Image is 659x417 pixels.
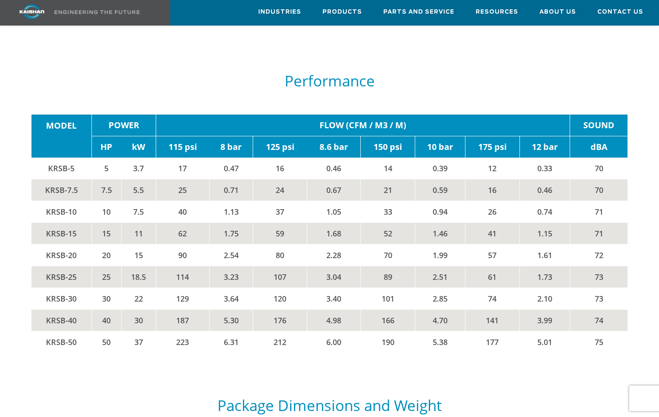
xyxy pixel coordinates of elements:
td: 37 [253,201,307,223]
td: 0.33 [519,158,570,179]
td: 71 [570,201,628,223]
td: 22 [121,288,156,310]
td: 1.68 [307,223,361,244]
td: 0.71 [210,179,253,201]
td: 2.28 [307,244,361,266]
td: 21 [361,179,415,201]
img: Engineering the future [54,10,140,14]
td: 107 [253,266,307,288]
td: 37 [121,331,156,353]
td: 176 [253,310,307,331]
td: 3.7 [121,158,156,179]
span: Parts and Service [383,7,454,17]
td: 4.98 [307,310,361,331]
td: HP [91,136,121,158]
td: KRSB-20 [31,244,91,266]
td: 15 [121,244,156,266]
td: 25 [156,179,210,201]
td: 1.15 [519,223,570,244]
td: 3.04 [307,266,361,288]
td: 59 [253,223,307,244]
td: 223 [156,331,210,353]
td: 1.73 [519,266,570,288]
td: 25 [91,266,121,288]
td: 2.51 [415,266,465,288]
td: 40 [156,201,210,223]
td: 30 [91,288,121,310]
td: 4.70 [415,310,465,331]
td: 114 [156,266,210,288]
td: 20 [91,244,121,266]
td: kW [121,136,156,158]
td: 3.40 [307,288,361,310]
td: 75 [570,331,628,353]
td: 6.00 [307,331,361,353]
td: 1.05 [307,201,361,223]
td: 129 [156,288,210,310]
td: 70 [361,244,415,266]
span: Resources [476,7,518,17]
td: 150 psi [361,136,415,158]
td: 5.5 [121,179,156,201]
td: 73 [570,288,628,310]
td: 90 [156,244,210,266]
td: 120 [253,288,307,310]
h5: Package Dimensions and Weight [31,397,628,414]
td: 101 [361,288,415,310]
td: 115 psi [156,136,210,158]
td: 17 [156,158,210,179]
td: 70 [570,179,628,201]
td: 24 [253,179,307,201]
td: 0.39 [415,158,465,179]
td: 1.99 [415,244,465,266]
span: Products [322,7,362,17]
td: 80 [253,244,307,266]
a: Resources [476,0,518,23]
td: 1.46 [415,223,465,244]
td: POWER [91,115,156,136]
td: 3.99 [519,310,570,331]
td: 0.59 [415,179,465,201]
td: 1.75 [210,223,253,244]
td: 5.01 [519,331,570,353]
td: FLOW (CFM / M3 / M) [156,115,570,136]
td: 0.74 [519,201,570,223]
td: 74 [570,310,628,331]
td: 125 psi [253,136,307,158]
td: 1.13 [210,201,253,223]
td: 166 [361,310,415,331]
td: 12 bar [519,136,570,158]
a: Products [322,0,362,23]
td: KRSB-7.5 [31,179,91,201]
td: 41 [465,223,519,244]
td: 2.10 [519,288,570,310]
td: 62 [156,223,210,244]
td: 212 [253,331,307,353]
td: 2.85 [415,288,465,310]
span: Industries [258,7,301,17]
td: 57 [465,244,519,266]
td: 61 [465,266,519,288]
td: 71 [570,223,628,244]
span: Contact Us [597,7,643,17]
td: 141 [465,310,519,331]
h5: Performance [31,73,628,89]
td: 175 psi [465,136,519,158]
td: 10 bar [415,136,465,158]
td: 3.64 [210,288,253,310]
td: 6.31 [210,331,253,353]
td: SOUND [570,115,628,136]
td: KRSB-10 [31,201,91,223]
td: 52 [361,223,415,244]
td: 0.47 [210,158,253,179]
a: Industries [258,0,301,23]
td: 33 [361,201,415,223]
td: 70 [570,158,628,179]
td: 18.5 [121,266,156,288]
td: 7.5 [91,179,121,201]
td: 73 [570,266,628,288]
td: 50 [91,331,121,353]
a: About Us [539,0,576,23]
td: 0.67 [307,179,361,201]
a: Parts and Service [383,0,454,23]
